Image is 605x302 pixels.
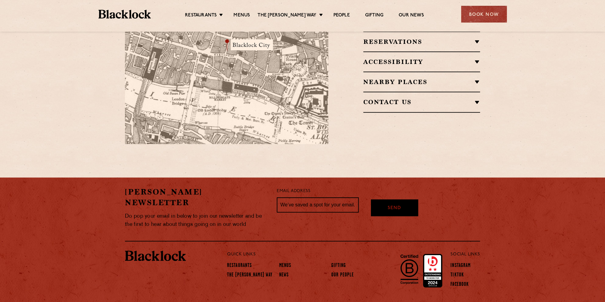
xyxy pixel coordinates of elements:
[227,272,272,279] a: The [PERSON_NAME] Way
[233,12,250,19] a: Menus
[450,282,469,288] a: Facebook
[185,12,217,19] a: Restaurants
[98,10,151,19] img: BL_Textured_Logo-footer-cropped.svg
[277,188,310,195] label: Email Address
[450,263,471,269] a: Instagram
[363,78,480,86] h2: Nearby Places
[363,58,480,65] h2: Accessibility
[450,272,464,279] a: TikTok
[125,251,186,261] img: BL_Textured_Logo-footer-cropped.svg
[397,251,422,287] img: B-Corp-Logo-Black-RGB.svg
[388,205,401,212] span: Send
[399,12,424,19] a: Our News
[363,98,480,106] h2: Contact Us
[365,12,383,19] a: Gifting
[227,263,252,269] a: Restaurants
[263,87,348,144] img: svg%3E
[227,251,430,258] p: Quick Links
[450,251,480,258] p: Social Links
[331,263,346,269] a: Gifting
[277,197,359,212] input: We’ve saved a spot for your email...
[461,6,507,23] div: Book Now
[423,254,442,287] img: Accred_2023_2star.png
[331,272,354,279] a: Our People
[279,272,289,279] a: News
[125,212,268,229] p: Do pop your email in below to join our newsletter and be the first to hear about things going on ...
[363,38,480,45] h2: Reservations
[333,12,350,19] a: People
[279,263,291,269] a: Menus
[125,187,268,208] h2: [PERSON_NAME] Newsletter
[258,12,316,19] a: The [PERSON_NAME] Way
